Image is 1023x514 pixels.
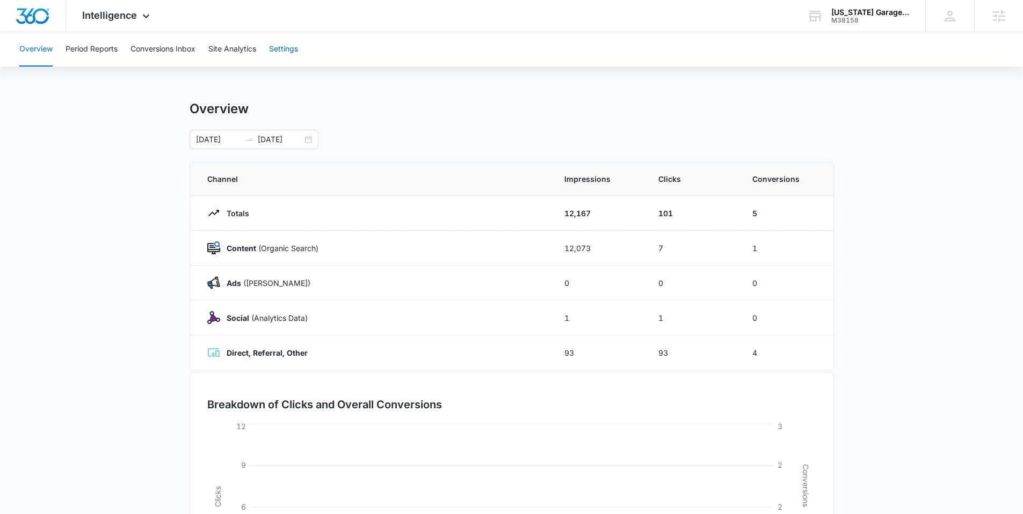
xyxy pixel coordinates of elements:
[645,231,739,266] td: 7
[778,460,782,469] tspan: 2
[190,101,249,117] h1: Overview
[552,196,645,231] td: 12,167
[220,243,318,254] p: (Organic Search)
[739,300,833,335] td: 0
[82,10,137,21] span: Intelligence
[227,278,241,288] strong: Ads
[207,241,220,254] img: Content
[739,231,833,266] td: 1
[213,486,222,507] tspan: Clicks
[564,173,633,185] span: Impressions
[245,135,253,144] span: to
[245,135,253,144] span: swap-right
[552,231,645,266] td: 12,073
[552,300,645,335] td: 1
[269,32,298,67] button: Settings
[739,196,833,231] td: 5
[645,196,739,231] td: 101
[207,311,220,324] img: Social
[831,17,910,24] div: account id
[645,300,739,335] td: 1
[258,134,302,145] input: End date
[19,32,53,67] button: Overview
[196,134,241,145] input: Start date
[552,266,645,300] td: 0
[801,464,810,507] tspan: Conversions
[739,335,833,370] td: 4
[130,32,195,67] button: Conversions Inbox
[658,173,727,185] span: Clicks
[831,8,910,17] div: account name
[778,422,782,431] tspan: 3
[207,396,442,413] h3: Breakdown of Clicks and Overall Conversions
[645,335,739,370] td: 93
[752,173,816,185] span: Conversions
[241,502,246,511] tspan: 6
[778,502,782,511] tspan: 2
[552,335,645,370] td: 93
[220,208,249,219] p: Totals
[220,312,308,324] p: (Analytics Data)
[236,422,246,431] tspan: 12
[220,277,310,289] p: ([PERSON_NAME])
[227,348,308,357] strong: Direct, Referral, Other
[66,32,118,67] button: Period Reports
[645,266,739,300] td: 0
[208,32,256,67] button: Site Analytics
[739,266,833,300] td: 0
[241,460,246,469] tspan: 9
[207,276,220,289] img: Ads
[227,313,249,322] strong: Social
[227,244,256,253] strong: Content
[207,173,539,185] span: Channel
